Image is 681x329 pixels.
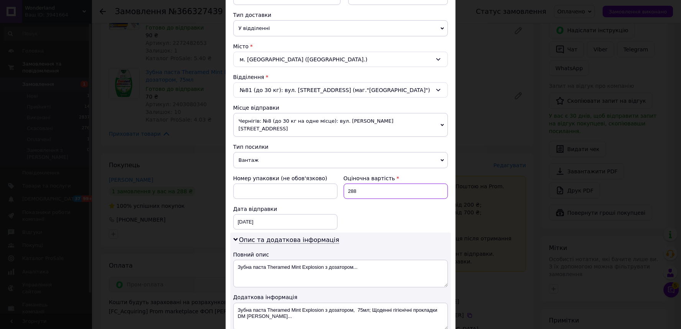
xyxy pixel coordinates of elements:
span: Вантаж [233,152,448,168]
span: Тип посилки [233,144,269,150]
div: Відділення [233,73,448,81]
div: м. [GEOGRAPHIC_DATA] ([GEOGRAPHIC_DATA].) [233,52,448,67]
div: Дата відправки [233,205,338,213]
div: №81 (до 30 кг): вул. [STREET_ADDRESS] (маг."[GEOGRAPHIC_DATA]") [233,82,448,98]
span: Опис та додаткова інформація [239,236,340,244]
div: Місто [233,43,448,50]
div: Додаткова інформація [233,294,448,301]
div: Номер упаковки (не обов'язково) [233,174,338,182]
span: Місце відправки [233,105,280,111]
div: Повний опис [233,251,448,258]
textarea: Зубна паста Theramed Mint Explosion з дозатором... [233,260,448,288]
div: Оціночна вартість [344,174,448,182]
span: Тип доставки [233,12,272,18]
span: У відділенні [233,20,448,36]
span: Чернігів: №8 (до 30 кг на одне місце): вул. [PERSON_NAME][STREET_ADDRESS] [233,113,448,137]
